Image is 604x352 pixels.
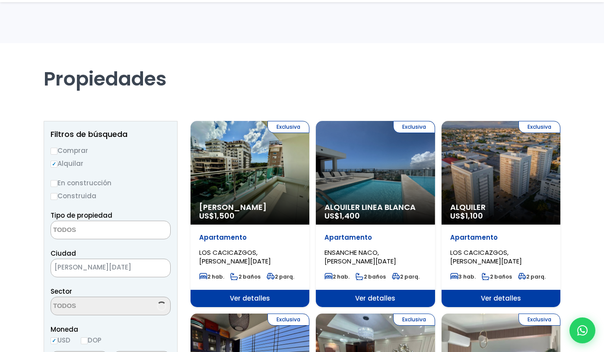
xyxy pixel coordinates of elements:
[324,203,426,212] span: Alquiler Linea Blanca
[199,203,301,212] span: [PERSON_NAME]
[51,335,70,346] label: USD
[482,273,512,280] span: 2 baños
[191,121,309,307] a: Exclusiva [PERSON_NAME] US$1,500 Apartamento LOS CACICAZGOS, [PERSON_NAME][DATE] 2 hab. 2 baños 2...
[51,161,57,168] input: Alquilar
[44,43,560,91] h1: Propiedades
[316,121,435,307] a: Exclusiva Alquiler Linea Blanca US$1,400 Apartamento ENSANCHE NACO, [PERSON_NAME][DATE] 2 hab. 2 ...
[191,290,309,307] span: Ver detalles
[51,190,171,201] label: Construida
[518,314,560,326] span: Exclusiva
[267,314,309,326] span: Exclusiva
[340,210,360,221] span: 1,400
[51,130,171,139] h2: Filtros de búsqueda
[324,248,396,266] span: ENSANCHE NACO, [PERSON_NAME][DATE]
[316,290,435,307] span: Ver detalles
[450,248,522,266] span: LOS CACICAZGOS, [PERSON_NAME][DATE]
[51,249,76,258] span: Ciudad
[356,273,386,280] span: 2 baños
[81,335,102,346] label: DOP
[393,121,435,133] span: Exclusiva
[199,233,301,242] p: Apartamento
[450,273,476,280] span: 3 hab.
[51,337,57,344] input: USD
[392,273,420,280] span: 2 parq.
[51,221,135,240] textarea: Search
[450,210,483,221] span: US$
[450,233,552,242] p: Apartamento
[51,180,57,187] input: En construcción
[518,121,560,133] span: Exclusiva
[51,261,149,273] span: SANTO DOMINGO DE GUZMÁN
[267,273,294,280] span: 2 parq.
[450,203,552,212] span: Alquiler
[214,210,235,221] span: 1,500
[324,233,426,242] p: Apartamento
[465,210,483,221] span: 1,100
[81,337,88,344] input: DOP
[51,158,171,169] label: Alquilar
[51,324,171,335] span: Moneda
[51,287,72,296] span: Sector
[324,210,360,221] span: US$
[324,273,350,280] span: 2 hab.
[51,148,57,155] input: Comprar
[51,193,57,200] input: Construida
[51,145,171,156] label: Comprar
[442,121,560,307] a: Exclusiva Alquiler US$1,100 Apartamento LOS CACICAZGOS, [PERSON_NAME][DATE] 3 hab. 2 baños 2 parq...
[51,178,171,188] label: En construcción
[51,211,112,220] span: Tipo de propiedad
[149,261,162,275] button: Remove all items
[199,248,271,266] span: LOS CACICAZGOS, [PERSON_NAME][DATE]
[230,273,261,280] span: 2 baños
[518,273,546,280] span: 2 parq.
[267,121,309,133] span: Exclusiva
[51,259,171,277] span: SANTO DOMINGO DE GUZMÁN
[442,290,560,307] span: Ver detalles
[157,264,162,272] span: ×
[51,297,135,316] textarea: Search
[199,210,235,221] span: US$
[393,314,435,326] span: Exclusiva
[199,273,224,280] span: 2 hab.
